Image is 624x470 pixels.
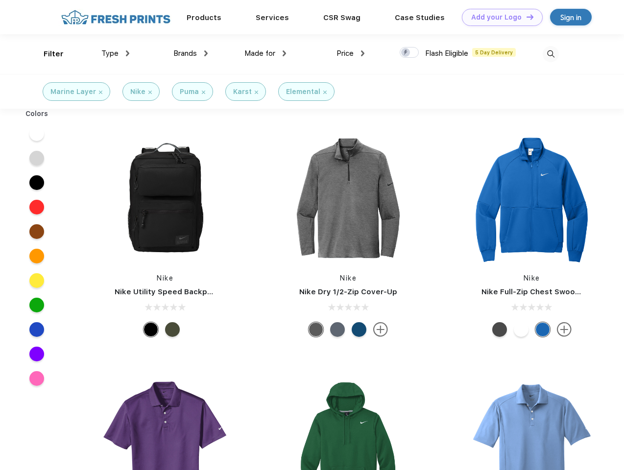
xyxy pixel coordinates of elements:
[126,50,129,56] img: dropdown.png
[148,91,152,94] img: filter_cancel.svg
[309,322,323,337] div: Black Heather
[115,287,220,296] a: Nike Utility Speed Backpack
[44,48,64,60] div: Filter
[204,50,208,56] img: dropdown.png
[524,274,540,282] a: Nike
[187,13,221,22] a: Products
[50,87,96,97] div: Marine Layer
[58,9,173,26] img: fo%20logo%202.webp
[256,13,289,22] a: Services
[373,322,388,337] img: more.svg
[299,287,397,296] a: Nike Dry 1/2-Zip Cover-Up
[361,50,364,56] img: dropdown.png
[286,87,320,97] div: Elemental
[550,9,592,25] a: Sign in
[283,133,413,263] img: func=resize&h=266
[323,91,327,94] img: filter_cancel.svg
[18,109,56,119] div: Colors
[340,274,357,282] a: Nike
[244,49,275,58] span: Made for
[467,133,597,263] img: func=resize&h=266
[202,91,205,94] img: filter_cancel.svg
[481,287,612,296] a: Nike Full-Zip Chest Swoosh Jacket
[144,322,158,337] div: Black
[283,50,286,56] img: dropdown.png
[492,322,507,337] div: Anthracite
[101,49,119,58] span: Type
[543,46,559,62] img: desktop_search.svg
[173,49,197,58] span: Brands
[323,13,360,22] a: CSR Swag
[99,91,102,94] img: filter_cancel.svg
[233,87,252,97] div: Karst
[471,13,522,22] div: Add your Logo
[425,49,468,58] span: Flash Eligible
[255,91,258,94] img: filter_cancel.svg
[336,49,354,58] span: Price
[535,322,550,337] div: Royal
[180,87,199,97] div: Puma
[527,14,533,20] img: DT
[330,322,345,337] div: Navy Heather
[157,274,173,282] a: Nike
[165,322,180,337] div: Cargo Khaki
[514,322,528,337] div: White
[100,133,230,263] img: func=resize&h=266
[352,322,366,337] div: Gym Blue
[560,12,581,23] div: Sign in
[130,87,145,97] div: Nike
[472,48,516,57] span: 5 Day Delivery
[557,322,572,337] img: more.svg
